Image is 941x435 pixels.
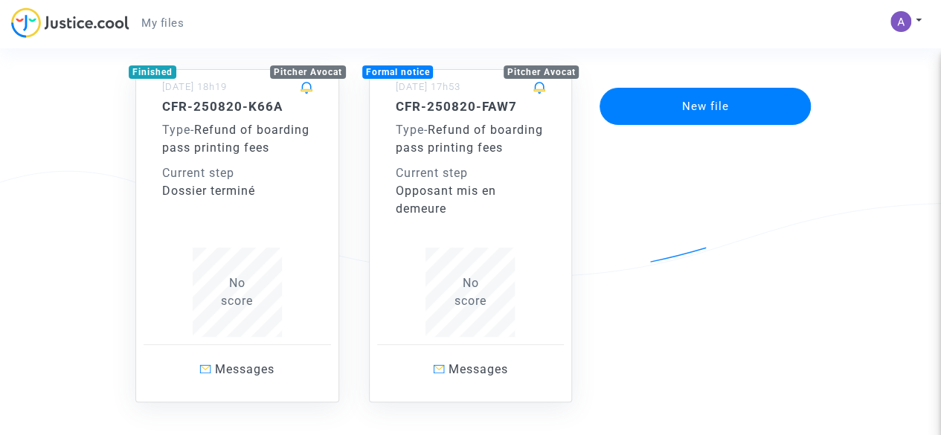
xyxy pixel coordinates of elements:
[162,123,190,137] span: Type
[144,344,331,394] a: Messages
[396,164,546,182] div: Current step
[221,276,253,308] span: No score
[449,362,508,376] span: Messages
[600,88,811,125] button: New file
[455,276,486,308] span: No score
[162,123,309,155] span: Refund of boarding pass printing fees
[162,81,227,92] small: [DATE] 18h19
[362,65,434,79] div: Formal notice
[129,65,176,79] div: Finished
[11,7,129,38] img: jc-logo.svg
[396,123,543,155] span: Refund of boarding pass printing fees
[162,164,312,182] div: Current step
[162,182,312,200] div: Dossier terminé
[890,11,911,32] img: ACg8ocLpODMoyqOHLw4VW7q4hd0Jn925lXf1bTSrJdaI7ospp-YRKg=s96-c
[396,81,460,92] small: [DATE] 17h53
[162,123,194,137] span: -
[270,65,346,79] div: Pitcher Avocat
[598,78,812,92] a: New file
[121,39,354,402] a: FinishedPitcher Avocat[DATE] 18h19CFR-250820-K66AType-Refund of boarding pass printing feesCurren...
[129,12,196,34] a: My files
[141,16,184,30] span: My files
[215,362,274,376] span: Messages
[504,65,579,79] div: Pitcher Avocat
[396,182,546,218] div: Opposant mis en demeure
[396,123,428,137] span: -
[396,99,546,114] h5: CFR-250820-FAW7
[162,99,312,114] h5: CFR-250820-K66A
[377,344,565,394] a: Messages
[396,123,424,137] span: Type
[354,39,588,402] a: Formal noticePitcher Avocat[DATE] 17h53CFR-250820-FAW7Type-Refund of boarding pass printing feesC...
